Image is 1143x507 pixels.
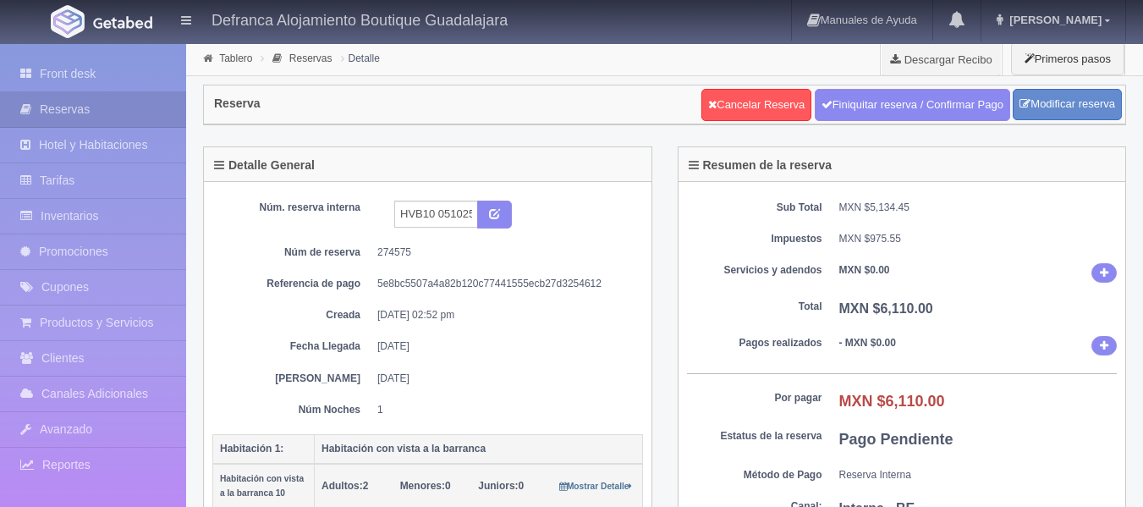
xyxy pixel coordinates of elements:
dt: Referencia de pago [225,277,360,291]
img: Getabed [93,16,152,29]
small: Habitación con vista a la barranca 10 [220,474,304,498]
dt: Creada [225,308,360,322]
span: 0 [478,480,524,492]
a: Reservas [289,52,332,64]
b: MXN $6,110.00 [839,301,933,316]
dt: Por pagar [687,391,822,405]
dt: [PERSON_NAME] [225,372,360,386]
dt: Núm Noches [225,403,360,417]
dd: 274575 [377,245,630,260]
b: Pago Pendiente [839,431,953,448]
button: Primeros pasos [1011,42,1124,75]
dt: Núm de reserva [225,245,360,260]
b: - MXN $0.00 [839,337,896,349]
dt: Servicios y adendos [687,263,822,278]
span: [PERSON_NAME] [1005,14,1102,26]
dd: 5e8bc5507a4a82b120c77441555ecb27d3254612 [377,277,630,291]
dd: [DATE] [377,339,630,354]
dt: Núm. reserva interna [225,201,360,215]
dd: [DATE] 02:52 pm [377,308,630,322]
th: Habitación con vista a la barranca [315,434,643,464]
dt: Sub Total [687,201,822,215]
b: Habitación 1: [220,443,283,455]
dt: Total [687,300,822,314]
strong: Menores: [400,480,445,492]
h4: Reserva [214,97,261,110]
h4: Detalle General [214,159,315,172]
dt: Método de Pago [687,468,822,482]
h4: Defranca Alojamiento Boutique Guadalajara [212,8,508,30]
h4: Resumen de la reserva [689,159,833,172]
a: Cancelar Reserva [701,89,811,121]
b: MXN $6,110.00 [839,393,945,410]
dd: MXN $5,134.45 [839,201,1118,215]
strong: Adultos: [321,480,363,492]
strong: Juniors: [478,480,518,492]
small: Mostrar Detalle [559,482,633,491]
b: MXN $0.00 [839,264,890,276]
a: Tablero [219,52,252,64]
dd: [DATE] [377,372,630,386]
dt: Fecha Llegada [225,339,360,354]
a: Modificar reserva [1013,89,1122,120]
dt: Impuestos [687,232,822,246]
li: Detalle [337,50,384,66]
a: Finiquitar reserva / Confirmar Pago [815,89,1010,121]
img: Getabed [51,5,85,38]
dd: MXN $975.55 [839,232,1118,246]
dt: Estatus de la reserva [687,429,822,444]
span: 0 [400,480,451,492]
dd: Reserva Interna [839,468,1118,482]
dt: Pagos realizados [687,336,822,350]
a: Mostrar Detalle [559,480,633,492]
dd: 1 [377,403,630,417]
span: 2 [321,480,368,492]
a: Descargar Recibo [881,42,1002,76]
